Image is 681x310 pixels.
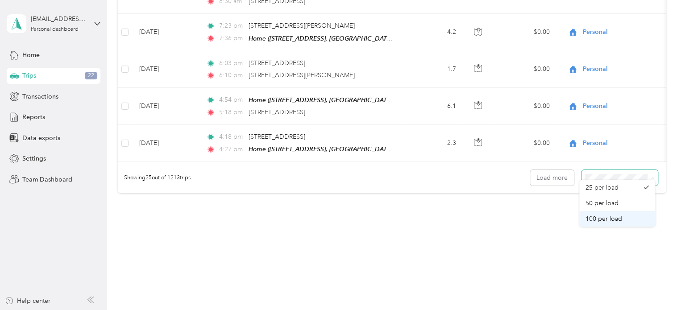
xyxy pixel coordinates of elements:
td: $0.00 [494,88,557,125]
span: Personal [583,101,664,111]
span: 50 per load [585,199,619,207]
td: [DATE] [132,51,199,88]
button: Load more [530,170,574,186]
span: Home [22,50,40,60]
span: [STREET_ADDRESS][PERSON_NAME] [249,71,355,79]
span: Home ([STREET_ADDRESS], [GEOGRAPHIC_DATA], [US_STATE]) [249,96,428,104]
span: Trips [22,71,36,80]
td: $0.00 [494,125,557,162]
span: 5:18 pm [219,107,244,117]
td: [DATE] [132,125,199,162]
span: [STREET_ADDRESS] [249,59,305,67]
span: [STREET_ADDRESS][PERSON_NAME] [249,22,355,29]
span: Team Dashboard [22,175,72,184]
span: Home ([STREET_ADDRESS], [GEOGRAPHIC_DATA], [US_STATE]) [249,35,428,42]
div: Personal dashboard [31,27,79,32]
span: Reports [22,112,45,122]
span: 6:10 pm [219,70,244,80]
td: 6.1 [404,88,463,125]
span: 7:36 pm [219,33,244,43]
span: 100 per load [585,215,622,223]
span: Data exports [22,133,60,143]
span: Transactions [22,92,58,101]
td: 4.2 [404,14,463,51]
span: Personal [583,27,664,37]
button: Help center [5,296,50,306]
td: 1.7 [404,51,463,88]
span: Showing 25 out of 1213 trips [118,174,191,182]
span: 7:23 pm [219,21,244,31]
span: 4:54 pm [219,95,244,105]
span: Settings [22,154,46,163]
td: $0.00 [494,51,557,88]
span: 6:03 pm [219,58,244,68]
iframe: Everlance-gr Chat Button Frame [631,260,681,310]
span: 25 per load [585,184,619,191]
span: [STREET_ADDRESS] [249,108,305,116]
td: 2.3 [404,125,463,162]
span: 4:18 pm [219,132,244,142]
td: [DATE] [132,14,199,51]
td: $0.00 [494,14,557,51]
span: [STREET_ADDRESS] [249,133,305,141]
td: [DATE] [132,88,199,125]
span: 4:27 pm [219,145,244,154]
div: [EMAIL_ADDRESS][DOMAIN_NAME] [31,14,87,24]
span: Home ([STREET_ADDRESS], [GEOGRAPHIC_DATA], [US_STATE]) [249,145,428,153]
span: 22 [85,72,97,80]
span: Personal [583,138,664,148]
span: Personal [583,64,664,74]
